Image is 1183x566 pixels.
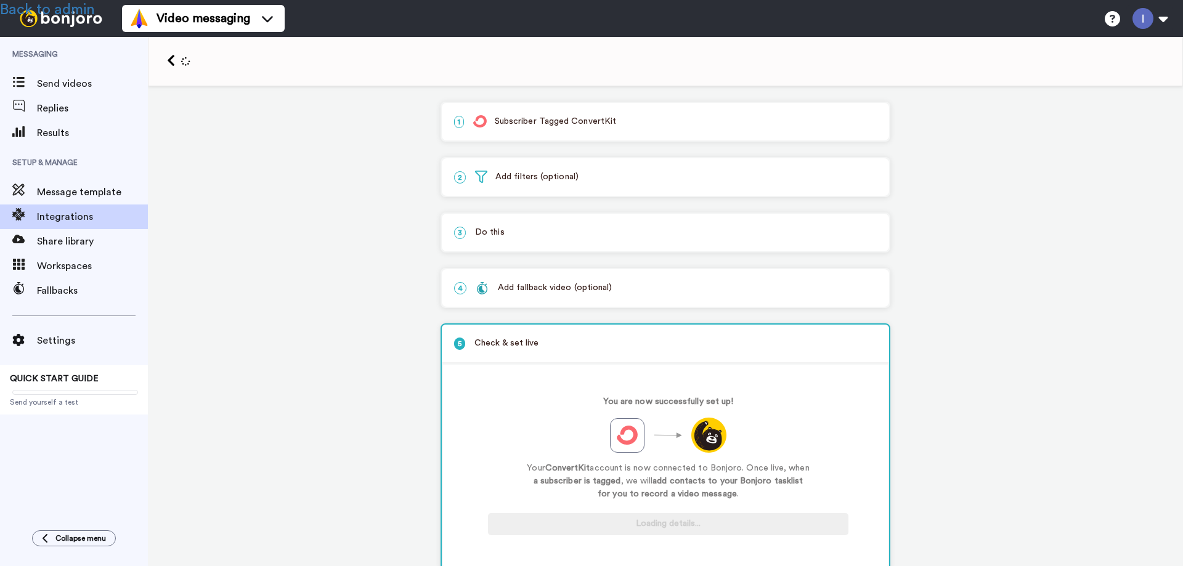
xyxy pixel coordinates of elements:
strong: ConvertKit [545,464,590,472]
img: logo_round_yellow.svg [691,418,726,453]
div: 1Subscriber Tagged ConvertKit [441,102,890,142]
div: 4Add fallback video (optional) [441,268,890,308]
p: Subscriber Tagged ConvertKit [454,115,877,128]
span: 1 [454,116,464,128]
p: Do this [454,226,877,239]
p: You are now successfully set up! [603,395,734,408]
span: 2 [454,171,466,184]
div: 2Add filters (optional) [441,157,890,197]
img: ArrowLong.svg [654,432,682,439]
span: Collapse menu [55,533,106,543]
span: Message template [37,185,148,200]
span: Results [37,126,148,140]
p: Check & set live [454,337,877,350]
span: Share library [37,234,148,249]
span: Video messaging [157,10,250,27]
span: Replies [37,101,148,116]
button: Collapse menu [32,530,116,546]
p: Add filters (optional) [454,171,877,184]
img: vm-color.svg [129,9,149,28]
img: logo_convertkit.svg [617,425,638,446]
span: Integrations [37,209,148,224]
button: Loading details... [488,513,848,535]
strong: add contacts to your Bonjoro tasklist for you to record a video message [598,477,803,498]
img: filter.svg [475,171,487,183]
span: Send videos [37,76,148,91]
span: Send yourself a test [10,397,138,407]
img: logo_convertkit.svg [473,115,487,127]
div: Add fallback video (optional) [476,281,612,294]
span: QUICK START GUIDE [10,374,99,383]
strong: a subscriber is tagged [534,477,621,485]
span: 5 [454,338,465,350]
div: 3Do this [441,212,890,253]
span: 4 [454,282,466,294]
span: Fallbacks [37,283,148,298]
p: Your account is now connected to Bonjoro. Once live, when , we will . [527,462,810,501]
span: 3 [454,227,466,239]
span: Settings [37,333,148,348]
span: Workspaces [37,259,148,273]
